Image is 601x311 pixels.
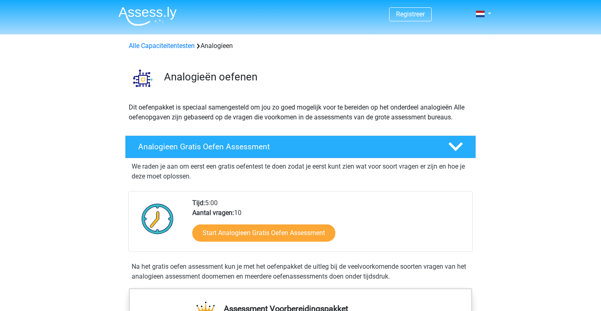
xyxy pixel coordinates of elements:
a: Analogieen Gratis Oefen Assessment [122,135,479,158]
b: Tijd: [192,199,205,207]
img: Assessly [118,7,177,26]
a: Registreer [396,10,425,18]
a: Start Analogieen Gratis Oefen Assessment [192,224,335,242]
div: 5:00 10 [186,198,472,252]
div: Na het gratis oefen assessment kun je met het oefenpakket de uitleg bij de veelvoorkomende soorte... [128,262,473,281]
p: Dit oefenpakket is speciaal samengesteld om jou zo goed mogelijk voor te bereiden op het onderdee... [129,103,472,122]
p: We raden je aan om eerst een gratis oefentest te doen zodat je eerst kunt zien wat voor soort vra... [132,162,469,181]
h4: Analogieen Gratis Oefen Assessment [138,142,435,151]
img: analogieen [125,61,160,96]
img: Klok [137,198,178,239]
b: Aantal vragen: [192,209,234,217]
div: Analogieen [125,41,476,51]
a: Alle Capaciteitentesten [129,42,195,50]
h3: Analogieën oefenen [164,71,469,83]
